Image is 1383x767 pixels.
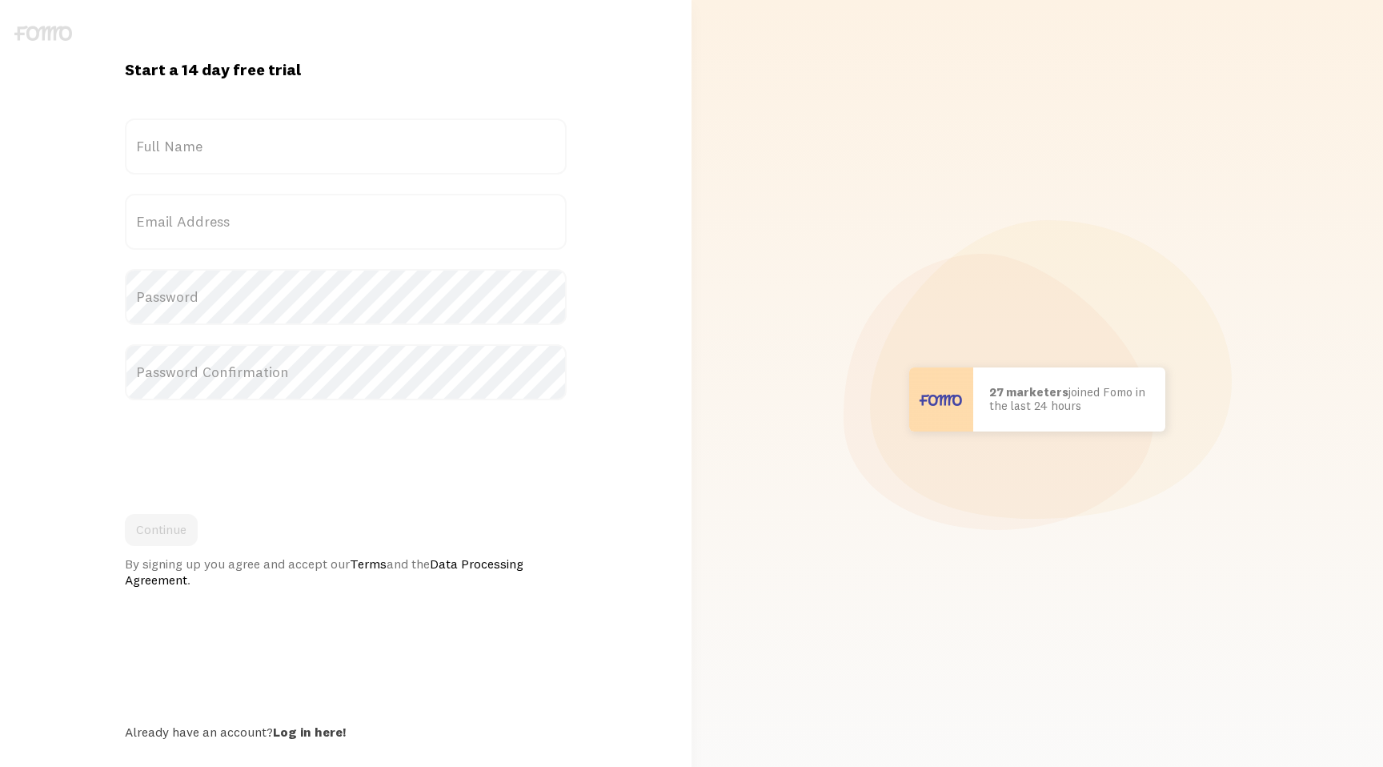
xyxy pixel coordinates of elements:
label: Full Name [125,118,567,175]
div: By signing up you agree and accept our and the . [125,556,567,588]
img: User avatar [909,367,973,432]
a: Data Processing Agreement [125,556,523,588]
a: Log in here! [273,724,346,740]
p: joined Fomo in the last 24 hours [989,386,1149,412]
label: Password Confirmation [125,344,567,400]
h1: Start a 14 day free trial [125,59,567,80]
a: Terms [350,556,387,572]
iframe: reCAPTCHA [125,420,368,482]
label: Password [125,269,567,325]
b: 27 marketers [989,384,1068,400]
label: Email Address [125,194,567,250]
div: Already have an account? [125,724,567,740]
img: fomo-logo-gray-b99e0e8ada9f9040e2984d0d95b3b12da0074ffd48d1e5cb62ac37fc77b0b268.svg [14,26,72,41]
